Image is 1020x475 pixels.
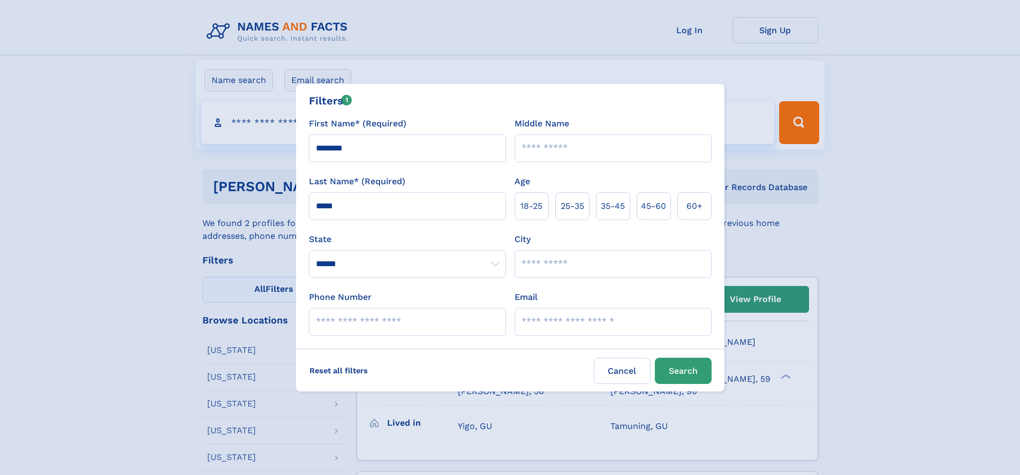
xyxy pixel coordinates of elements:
[655,358,712,384] button: Search
[515,117,569,130] label: Middle Name
[515,291,538,304] label: Email
[641,200,666,213] span: 45‑60
[594,358,651,384] label: Cancel
[309,175,405,188] label: Last Name* (Required)
[686,200,702,213] span: 60+
[303,358,375,383] label: Reset all filters
[309,233,506,246] label: State
[520,200,542,213] span: 18‑25
[309,291,372,304] label: Phone Number
[515,175,530,188] label: Age
[309,117,406,130] label: First Name* (Required)
[601,200,625,213] span: 35‑45
[515,233,531,246] label: City
[561,200,584,213] span: 25‑35
[309,93,352,109] div: Filters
